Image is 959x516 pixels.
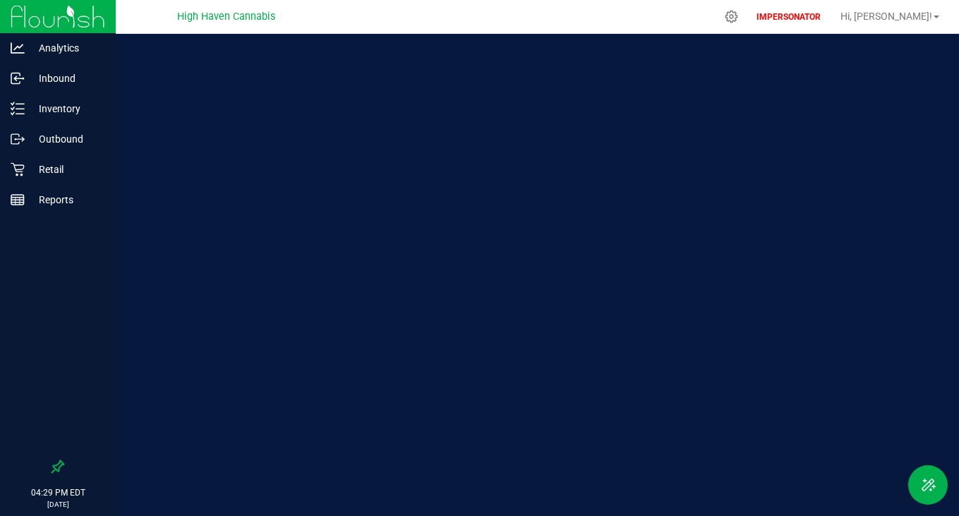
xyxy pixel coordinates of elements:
inline-svg: Analytics [11,41,25,55]
button: Toggle Menu [908,465,948,505]
p: Outbound [25,131,109,148]
inline-svg: Inventory [11,102,25,116]
p: IMPERSONATOR [751,11,826,23]
span: High Haven Cannabis [177,11,275,23]
p: [DATE] [6,499,109,510]
inline-svg: Outbound [11,132,25,146]
span: Hi, [PERSON_NAME]! [840,11,932,22]
inline-svg: Reports [11,193,25,207]
p: Retail [25,161,109,178]
p: Inbound [25,70,109,87]
p: Reports [25,191,109,208]
p: Inventory [25,100,109,117]
div: Manage settings [723,10,740,23]
p: 04:29 PM EDT [6,486,109,499]
p: Analytics [25,40,109,56]
inline-svg: Inbound [11,71,25,85]
inline-svg: Retail [11,162,25,176]
label: Pin the sidebar to full width on large screens [51,460,65,474]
